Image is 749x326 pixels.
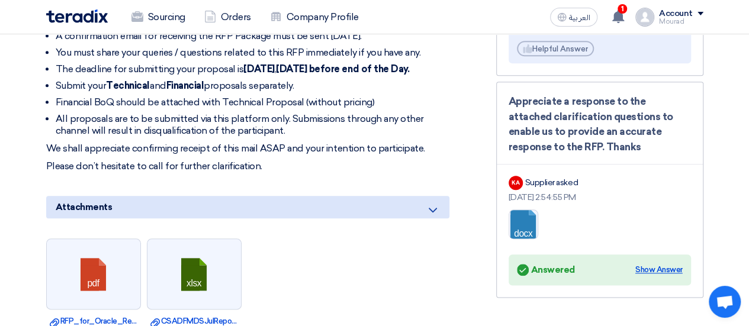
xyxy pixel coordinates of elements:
[56,80,449,92] li: Submit your and proposals separately.
[46,160,449,172] p: Please don’t hesitate to call for further clarification.
[569,14,590,22] span: العربية
[618,4,627,14] span: 1
[509,191,691,204] div: [DATE] 2:54:55 PM
[276,63,409,75] strong: [DATE] before end of the Day.
[659,9,693,19] div: Account
[195,4,261,30] a: Orders
[517,41,594,56] div: Helpful Answer
[509,94,691,154] div: Appreciate a response to the attached clarification questions to enable us to provide an accurate...
[509,176,523,190] div: KA
[56,201,112,214] span: Attachments
[56,113,449,137] li: All proposals are to be submitted via this platform only. Submissions through any other channel w...
[550,8,597,27] button: العربية
[166,80,204,91] strong: Financial
[509,210,604,281] a: TrinamixCENOMIRedwoodUIUXQuestionnairev_1755431652592.docx
[106,80,150,91] strong: Technical
[709,286,741,318] a: Open chat
[635,8,654,27] img: profile_test.png
[56,47,449,59] li: You must share your queries / questions related to this RFP immediately if you have any.
[56,96,449,108] li: Financial BoQ should be attached with Technical Proposal (without pricing)
[659,18,703,25] div: Mourad
[525,176,578,189] div: Supplier asked
[122,4,195,30] a: Sourcing
[635,264,683,276] div: Show Answer
[517,262,575,278] div: Answered
[46,143,449,154] p: We shall appreciate confirming receipt of this mail ASAP and your intention to participate.
[243,63,274,75] strong: [DATE]
[46,9,108,23] img: Teradix logo
[56,30,449,42] li: A confirmation email for receiving the RFP Package must be sent [DATE].
[56,63,449,75] li: The deadline for submitting your proposal is ,
[261,4,368,30] a: Company Profile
